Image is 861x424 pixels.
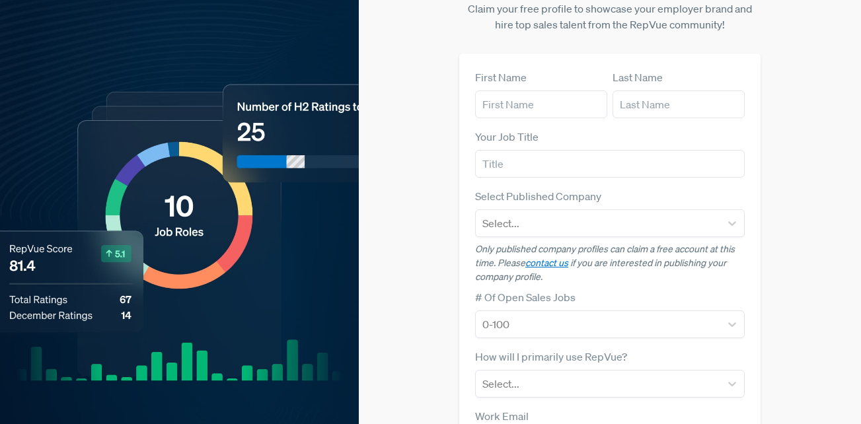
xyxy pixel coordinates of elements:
[525,257,568,269] a: contact us
[475,129,539,145] label: Your Job Title
[613,69,663,85] label: Last Name
[613,90,745,118] input: Last Name
[475,408,529,424] label: Work Email
[475,69,527,85] label: First Name
[475,289,576,305] label: # Of Open Sales Jobs
[475,188,601,204] label: Select Published Company
[475,242,745,284] p: Only published company profiles can claim a free account at this time. Please if you are interest...
[475,150,745,178] input: Title
[475,90,607,118] input: First Name
[459,1,761,32] p: Claim your free profile to showcase your employer brand and hire top sales talent from the RepVue...
[475,349,627,365] label: How will I primarily use RepVue?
